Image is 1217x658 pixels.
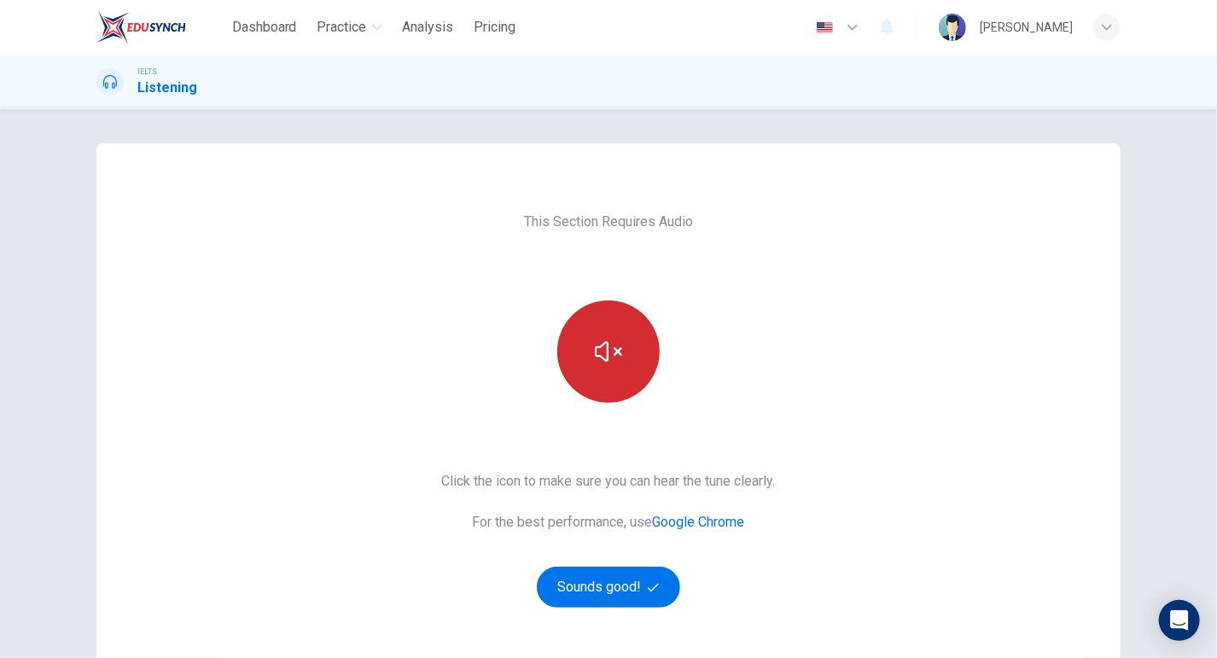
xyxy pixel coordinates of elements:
span: This Section Requires Audio [524,212,693,232]
button: Analysis [396,12,461,43]
button: Sounds good! [537,567,680,608]
span: Dashboard [232,17,297,38]
span: Pricing [475,17,516,38]
span: Analysis [403,17,454,38]
img: Profile picture [939,14,966,41]
span: Practice [317,17,367,38]
img: en [814,21,836,34]
a: EduSynch logo [96,10,225,44]
span: For the best performance, use [442,512,776,533]
button: Practice [311,12,389,43]
h1: Listening [137,78,197,98]
button: Dashboard [225,12,304,43]
button: Pricing [468,12,523,43]
span: IELTS [137,66,157,78]
div: [PERSON_NAME] [980,17,1073,38]
a: Google Chrome [653,514,745,530]
div: Open Intercom Messenger [1159,600,1200,641]
img: EduSynch logo [96,10,186,44]
span: Click the icon to make sure you can hear the tune clearly. [442,471,776,492]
